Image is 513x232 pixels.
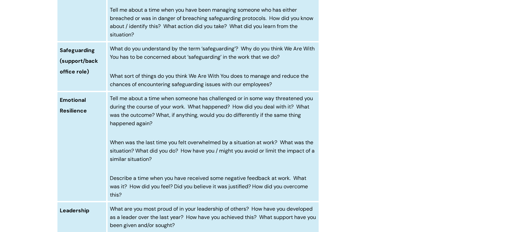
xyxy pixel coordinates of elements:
span: Tell me about a time when someone has challenged or in some way threatened you during the course ... [110,95,313,127]
span: What do you understand by the term ‘safeguarding’? Why do you think We Are With You has to be con... [110,45,315,60]
span: Describe a time when you have received some negative feedback at work. What was it? How did you f... [110,175,308,198]
span: Tell me about a time when you have been managing someone who has either breached or was in danger... [110,6,313,38]
span: Leadership [60,207,89,214]
span: What sort of things do you think We Are With You does to manage and reduce the chances of encount... [110,72,309,88]
span: Emotional Resilience [60,96,87,114]
span: When was the last time you felt overwhelmed by a situation at work? What was the situation? What ... [110,139,315,163]
span: What are you most proud of in your leadership of others? How have you developed as a leader over ... [110,205,316,229]
span: Safeguarding (support/back office role) [60,47,98,75]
